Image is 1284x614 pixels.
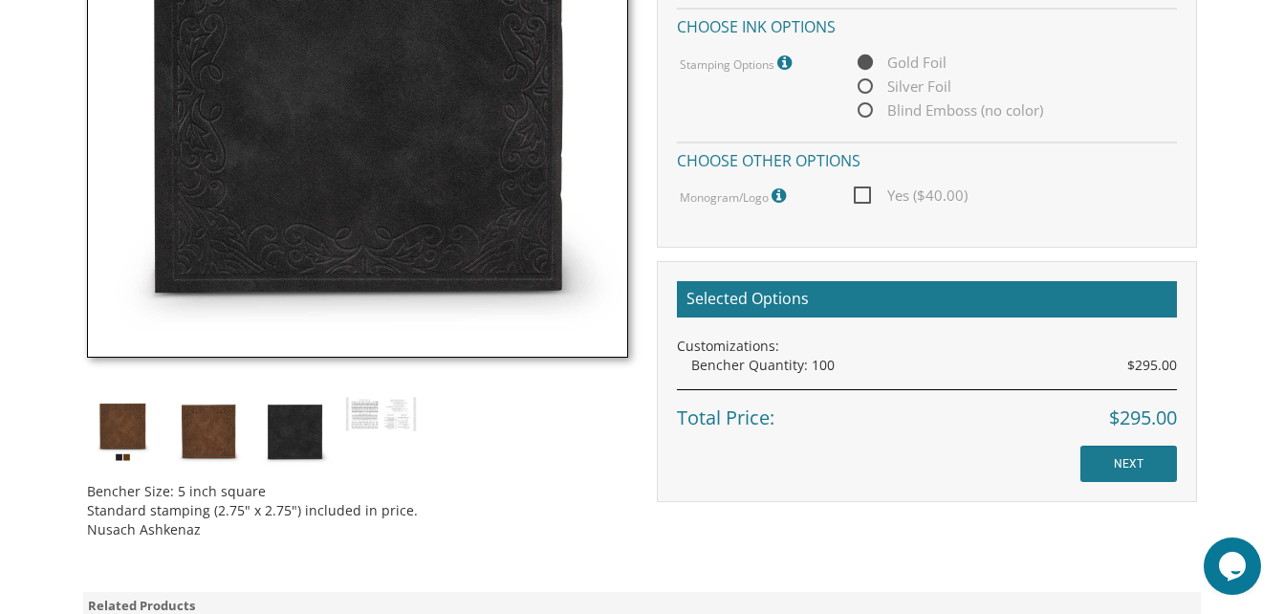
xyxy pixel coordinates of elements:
[677,142,1177,175] h4: Choose other options
[854,51,947,75] span: Gold Foil
[1080,446,1177,482] input: NEXT
[680,184,791,208] label: Monogram/Logo
[854,75,951,99] span: Silver Foil
[87,468,627,539] div: Bencher Size: 5 inch square Standard stamping (2.75" x 2.75") included in price. Nusach Ashkenaz
[677,281,1177,318] h2: Selected Options
[1204,537,1265,595] iframe: chat widget
[691,356,1177,375] div: Bencher Quantity: 100
[854,99,1043,122] span: Blind Emboss (no color)
[259,396,331,468] img: black_seude.jpg
[677,337,1177,356] div: Customizations:
[345,396,417,432] img: bp%20bencher%20inside%201.JPG
[677,8,1177,41] h4: Choose ink options
[87,396,159,468] img: tiferes_seude.jpg
[677,389,1177,432] div: Total Price:
[1109,405,1177,432] span: $295.00
[173,396,245,468] img: brown_seude.jpg
[1127,356,1177,375] span: $295.00
[854,184,968,208] span: Yes ($40.00)
[680,51,796,76] label: Stamping Options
